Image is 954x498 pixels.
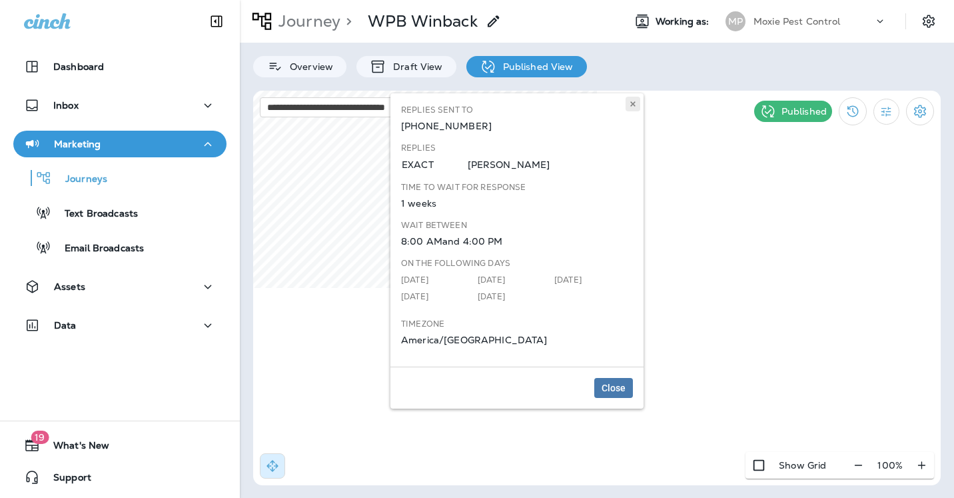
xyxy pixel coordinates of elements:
button: Inbox [13,92,227,119]
label: Replies [401,143,436,153]
label: [DATE] [478,275,554,285]
span: Support [40,472,91,488]
div: [PHONE_NUMBER] [401,121,633,131]
p: Email Broadcasts [51,243,144,255]
span: Close [602,383,626,393]
p: Marketing [54,139,101,149]
label: [DATE] [554,275,631,285]
span: Working as: [656,16,712,27]
p: Text Broadcasts [51,208,138,221]
p: Moxie Pest Control [753,16,841,27]
button: Email Broadcasts [13,233,227,261]
p: Published [781,106,827,117]
button: View Changelog [839,97,867,125]
button: Collapse Sidebar [198,8,235,35]
p: Assets [54,281,85,292]
td: exact [401,159,467,171]
div: MP [725,11,745,31]
p: Overview [283,61,333,72]
p: Inbox [53,100,79,111]
p: Journey [273,11,340,31]
button: Text Broadcasts [13,199,227,227]
label: Replies Sent To [401,105,473,115]
label: Timezone [401,319,444,329]
span: What's New [40,440,109,456]
button: Settings [917,9,941,33]
button: Data [13,312,227,339]
button: Filter Statistics [873,99,899,125]
p: WPB Winback [368,11,478,31]
label: [DATE] [478,291,554,302]
button: Assets [13,273,227,300]
p: Dashboard [53,61,104,72]
span: 19 [31,431,49,444]
label: On the following days [401,258,510,269]
button: 19What's New [13,432,227,459]
div: 8 : 00 AM and 4 : 00 PM [401,219,550,247]
button: Journeys [13,164,227,192]
label: [DATE] [401,291,478,302]
div: America/[GEOGRAPHIC_DATA] [401,318,633,345]
p: > [340,11,352,31]
label: Time To Wait For Response [401,182,526,193]
td: [PERSON_NAME] [467,159,633,171]
button: Marketing [13,131,227,157]
p: Data [54,320,77,331]
p: Show Grid [779,460,826,471]
p: Journeys [52,173,107,186]
p: Published View [496,61,574,72]
button: Support [13,464,227,491]
p: Draft View [386,61,442,72]
button: Settings [906,97,934,125]
label: Wait between [401,220,467,231]
button: Close [594,378,633,398]
button: Dashboard [13,53,227,80]
label: [DATE] [401,275,478,285]
p: 100 % [877,460,903,471]
div: 1 weeks [396,198,638,209]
